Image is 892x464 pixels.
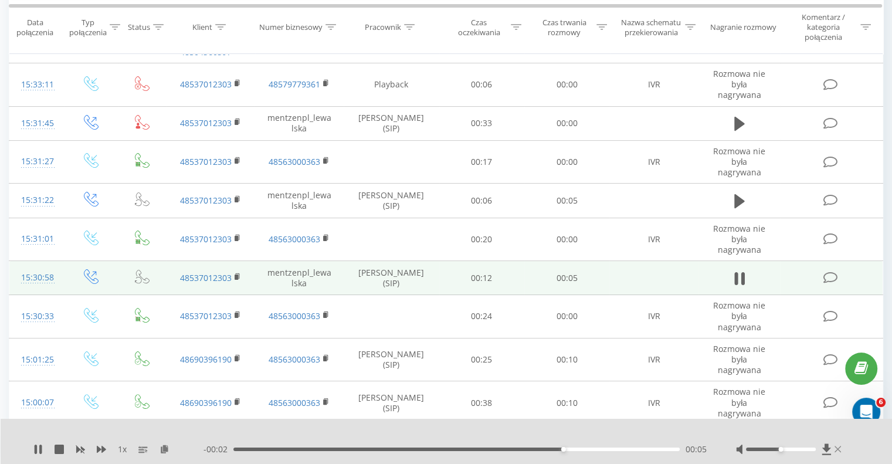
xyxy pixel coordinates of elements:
td: 00:38 [439,381,524,425]
td: 00:17 [439,140,524,184]
td: mentzenpl_lewalska [255,184,343,218]
a: 48563000363 [269,354,320,365]
td: mentzenpl_lewalska [255,106,343,140]
span: 1 x [118,443,127,455]
div: Czas trwania rozmowy [535,17,593,37]
div: Numer biznesowy [259,22,323,32]
span: 6 [876,398,886,407]
td: 00:00 [524,106,609,140]
td: IVR [609,218,698,261]
td: 00:12 [439,261,524,295]
a: 48563000363 [269,397,320,408]
td: 00:33 [439,106,524,140]
span: Rozmowa nie była nagrywana [713,300,765,332]
div: 15:31:22 [21,189,52,212]
td: 00:10 [524,381,609,425]
div: 15:01:25 [21,348,52,371]
a: 48537012303 [180,79,232,90]
span: 00:05 [686,443,707,455]
div: Komentarz / kategoria połączenia [789,12,857,42]
span: Rozmowa nie była nagrywana [713,145,765,178]
td: 00:00 [524,140,609,184]
td: IVR [609,140,698,184]
a: 48537012303 [180,272,232,283]
div: Data połączenia [9,17,60,37]
span: Rozmowa nie była nagrywana [713,223,765,255]
td: 00:10 [524,338,609,381]
div: Nazwa schematu przekierowania [620,17,682,37]
div: 15:33:11 [21,73,52,96]
div: Status [128,22,150,32]
span: Rozmowa nie była nagrywana [713,386,765,418]
td: IVR [609,63,698,107]
td: [PERSON_NAME] (SIP) [344,261,439,295]
div: Pracownik [365,22,401,32]
td: IVR [609,381,698,425]
span: Rozmowa nie była nagrywana [713,68,765,100]
td: 00:00 [524,295,609,338]
span: - 00:02 [204,443,233,455]
a: 48537012303 [180,233,232,245]
td: 00:24 [439,295,524,338]
a: 48690396190 [180,354,232,365]
td: [PERSON_NAME] (SIP) [344,106,439,140]
iframe: Intercom live chat [852,398,880,426]
td: Playback [344,63,439,107]
td: IVR [609,295,698,338]
a: 48563000363 [269,310,320,321]
td: 00:00 [524,63,609,107]
a: 48537012303 [180,117,232,128]
td: 00:06 [439,184,524,218]
td: [PERSON_NAME] (SIP) [344,338,439,381]
a: 48504360397 [180,46,232,57]
div: 15:31:01 [21,228,52,250]
td: 00:00 [524,218,609,261]
div: 15:31:45 [21,112,52,135]
td: [PERSON_NAME] (SIP) [344,184,439,218]
td: 00:05 [524,184,609,218]
a: 48537012303 [180,195,232,206]
a: 48537012303 [180,310,232,321]
td: IVR [609,338,698,381]
div: Klient [192,22,212,32]
td: [PERSON_NAME] (SIP) [344,381,439,425]
div: Typ połączenia [69,17,106,37]
a: 48690396190 [180,397,232,408]
div: Accessibility label [778,447,783,452]
a: 48579779361 [269,79,320,90]
a: 48563000363 [269,156,320,167]
td: mentzenpl_lewalska [255,261,343,295]
td: 00:25 [439,338,524,381]
div: 15:30:33 [21,305,52,328]
div: 15:30:58 [21,266,52,289]
div: Accessibility label [561,447,566,452]
td: 00:20 [439,218,524,261]
a: 48537012303 [180,156,232,167]
span: Rozmowa nie była nagrywana [713,343,765,375]
td: 00:05 [524,261,609,295]
div: Czas oczekiwania [450,17,508,37]
div: Nagranie rozmowy [710,22,776,32]
div: 15:00:07 [21,391,52,414]
td: 00:06 [439,63,524,107]
a: 48563000363 [269,233,320,245]
div: 15:31:27 [21,150,52,173]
